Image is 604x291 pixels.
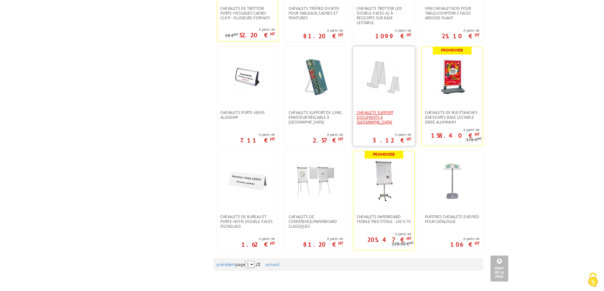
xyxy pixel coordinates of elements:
span: Chevalets de bureau et porte-noms double-faces plexiglass [220,214,275,229]
sup: HT [270,31,275,37]
span: CHEVALETS SUPPORT DE LIVRE, ÉPAISSEUR RÉGLABLE À [GEOGRAPHIC_DATA] [289,110,343,124]
img: Chevalets Paperboard Mobile Pied Etoile - 100 x 70 [363,161,405,202]
span: 2 [258,262,260,267]
p: 7.11 € [240,138,275,142]
sup: HT [406,32,411,38]
p: 58 € [225,33,238,38]
sup: HT [406,136,411,142]
sup: HT [338,32,343,38]
sup: HT [409,240,413,245]
p: 158.40 € [431,134,479,137]
sup: HT [475,32,479,38]
img: PUPITRES CHEVALETS SUR PIED POUR CATALOGUE [432,161,473,202]
img: CHEVALETS SUPPORT DOCUMENTS À POSER [363,56,405,98]
a: Haut de la page [490,256,508,282]
a: Chevalets de rue étanches à ressorts base lestable Grise Aluminium [422,110,483,124]
sup: HT [477,136,482,141]
a: suivant [265,262,280,267]
span: Chevalets de rue étanches à ressorts base lestable Grise Aluminium [425,110,479,124]
span: Chevalets de trottoir porte-messages Cadro-Clic® - Plusieurs formats [220,6,275,20]
sup: HT [475,132,479,137]
span: A partir de [241,236,275,241]
a: Chevalets de conférence/Paperboard Classiques [285,214,346,229]
span: Mini Chevalet bois pour Table/comptoir 2 faces Ardoise Pliant [425,6,479,20]
a: Chevalets de bureau et porte-noms double-faces plexiglass [217,214,278,229]
a: CHEVALETS SUPPORT DOCUMENTS À [GEOGRAPHIC_DATA] [354,110,414,124]
a: Chevalets porte-noms AluSign® [217,110,278,120]
img: Chevalets de rue étanches à ressorts base lestable Grise Aluminium [432,56,473,98]
span: A partir de [303,236,343,241]
sup: HT [270,136,275,142]
span: A partir de [354,231,411,237]
p: 3.12 € [373,138,411,142]
a: Chevalets Paperboard Mobile Pied Etoile - 100 x 70 [354,214,414,224]
p: 1.62 € [241,243,275,246]
p: 228.30 € [392,242,413,246]
span: A partir de [375,28,411,33]
sup: HT [475,241,479,246]
sup: HT [406,236,411,241]
button: Cookies (fenêtre modale) [582,269,604,291]
img: Chevalets de conférence/Paperboard Classiques [295,161,336,202]
sup: HT [270,241,275,246]
p: 52.20 € [239,33,275,37]
span: A partir de [313,132,343,137]
a: précédent [217,262,236,267]
span: CHEVALETS SUPPORT DOCUMENTS À [GEOGRAPHIC_DATA] [357,110,411,124]
sup: HT [338,136,343,142]
span: Chevalets Paperboard Mobile Pied Etoile - 100 x 70 [357,214,411,224]
a: PUPITRES CHEVALETS SUR PIED POUR CATALOGUE [422,214,483,224]
span: Chevalets Trottoir LED double-faces A1 à ressorts sur base lestable. [357,6,411,25]
p: 205.47 € [367,238,411,242]
p: 106 € [450,243,479,246]
b: Promoweb [373,152,395,157]
strong: / [256,262,264,267]
img: Chevalets porte-noms AluSign® [227,56,268,98]
b: Promoweb [441,47,463,53]
span: A partir de [225,27,275,32]
span: A partir de [442,28,479,33]
span: A partir de [450,236,479,241]
a: Chevalets Trottoir LED double-faces A1 à ressorts sur base lestable. [354,6,414,25]
span: A partir de [373,132,411,137]
p: 25.10 € [442,34,479,38]
img: CHEVALETS SUPPORT DE LIVRE, ÉPAISSEUR RÉGLABLE À POSER [295,56,336,98]
span: Chevalets porte-noms AluSign® [220,110,275,120]
span: A partir de [422,127,479,132]
img: Chevalets de bureau et porte-noms double-faces plexiglass [227,161,268,202]
p: 1099 € [375,34,411,38]
sup: HT [234,32,238,36]
span: A partir de [303,28,343,33]
span: Chevalets de conférence/Paperboard Classiques [289,214,343,229]
div: page [217,258,480,271]
span: Chevalets Trépied en bois pour tableaux, cadres et peintures [289,6,343,20]
p: 81.20 € [303,34,343,38]
p: 176 € [466,137,482,142]
a: Chevalets de trottoir porte-messages Cadro-Clic® - Plusieurs formats [217,6,278,20]
img: Cookies (fenêtre modale) [585,272,601,288]
a: Mini Chevalet bois pour Table/comptoir 2 faces Ardoise Pliant [422,6,483,20]
p: 81.20 € [303,243,343,246]
a: Chevalets Trépied en bois pour tableaux, cadres et peintures [285,6,346,20]
a: CHEVALETS SUPPORT DE LIVRE, ÉPAISSEUR RÉGLABLE À [GEOGRAPHIC_DATA] [285,110,346,124]
span: PUPITRES CHEVALETS SUR PIED POUR CATALOGUE [425,214,479,224]
span: A partir de [240,132,275,137]
sup: HT [338,241,343,246]
p: 2.57 € [313,138,343,142]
